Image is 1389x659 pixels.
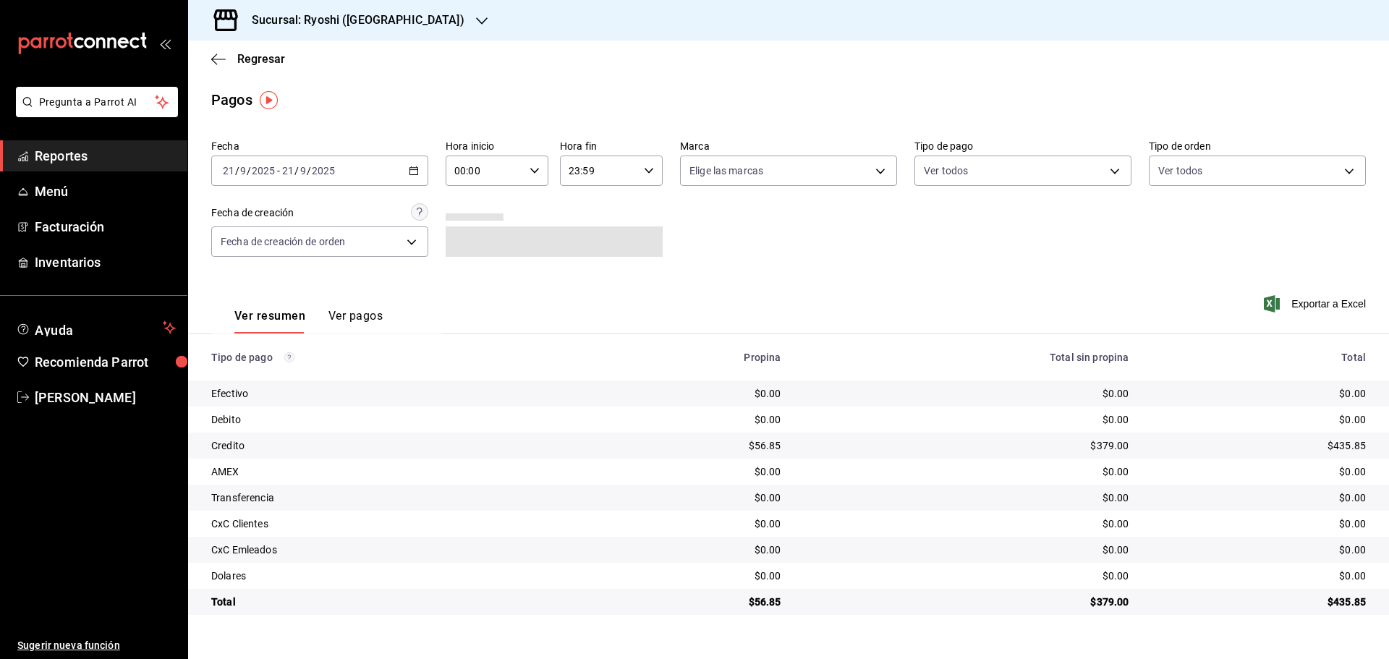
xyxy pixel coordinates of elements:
[307,165,311,177] span: /
[804,543,1129,557] div: $0.00
[1152,464,1366,479] div: $0.00
[804,412,1129,427] div: $0.00
[1152,543,1366,557] div: $0.00
[1152,516,1366,531] div: $0.00
[1152,490,1366,505] div: $0.00
[222,165,235,177] input: --
[689,163,763,178] span: Elige las marcas
[35,252,176,272] span: Inventarios
[260,91,278,109] img: Tooltip marker
[914,141,1131,151] label: Tipo de pago
[804,352,1129,363] div: Total sin propina
[35,217,176,237] span: Facturación
[235,165,239,177] span: /
[211,205,294,221] div: Fecha de creación
[804,516,1129,531] div: $0.00
[804,438,1129,453] div: $379.00
[600,438,781,453] div: $56.85
[211,412,577,427] div: Debito
[300,165,307,177] input: --
[311,165,336,177] input: ----
[211,438,577,453] div: Credito
[35,352,176,372] span: Recomienda Parrot
[251,165,276,177] input: ----
[239,165,247,177] input: --
[211,464,577,479] div: AMEX
[284,352,294,362] svg: Los pagos realizados con Pay y otras terminales son montos brutos.
[600,569,781,583] div: $0.00
[1149,141,1366,151] label: Tipo de orden
[221,234,345,249] span: Fecha de creación de orden
[35,182,176,201] span: Menú
[804,595,1129,609] div: $379.00
[560,141,663,151] label: Hora fin
[281,165,294,177] input: --
[211,543,577,557] div: CxC Emleados
[211,141,428,151] label: Fecha
[234,309,305,333] button: Ver resumen
[211,490,577,505] div: Transferencia
[600,464,781,479] div: $0.00
[600,490,781,505] div: $0.00
[39,95,156,110] span: Pregunta a Parrot AI
[600,352,781,363] div: Propina
[328,309,383,333] button: Ver pagos
[600,386,781,401] div: $0.00
[211,516,577,531] div: CxC Clientes
[600,595,781,609] div: $56.85
[35,388,176,407] span: [PERSON_NAME]
[600,516,781,531] div: $0.00
[600,412,781,427] div: $0.00
[234,309,383,333] div: navigation tabs
[17,638,176,653] span: Sugerir nueva función
[10,105,178,120] a: Pregunta a Parrot AI
[446,141,548,151] label: Hora inicio
[804,490,1129,505] div: $0.00
[294,165,299,177] span: /
[600,543,781,557] div: $0.00
[211,352,577,363] div: Tipo de pago
[277,165,280,177] span: -
[1152,595,1366,609] div: $435.85
[1152,412,1366,427] div: $0.00
[680,141,897,151] label: Marca
[211,569,577,583] div: Dolares
[211,595,577,609] div: Total
[16,87,178,117] button: Pregunta a Parrot AI
[237,52,285,66] span: Regresar
[1158,163,1202,178] span: Ver todos
[35,319,157,336] span: Ayuda
[211,386,577,401] div: Efectivo
[1267,295,1366,313] button: Exportar a Excel
[1152,352,1366,363] div: Total
[1152,386,1366,401] div: $0.00
[1152,438,1366,453] div: $435.85
[35,146,176,166] span: Reportes
[924,163,968,178] span: Ver todos
[804,569,1129,583] div: $0.00
[247,165,251,177] span: /
[1152,569,1366,583] div: $0.00
[240,12,464,29] h3: Sucursal: Ryoshi ([GEOGRAPHIC_DATA])
[211,89,252,111] div: Pagos
[211,52,285,66] button: Regresar
[159,38,171,49] button: open_drawer_menu
[804,464,1129,479] div: $0.00
[804,386,1129,401] div: $0.00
